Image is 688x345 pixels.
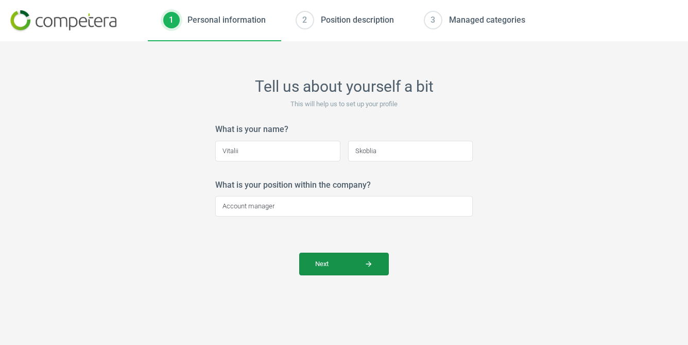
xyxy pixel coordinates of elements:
[425,12,441,28] div: 3
[215,124,288,135] label: What is your name?
[321,14,394,26] div: Position description
[215,141,340,161] input: Enter your name
[297,12,313,28] div: 2
[215,77,473,96] h2: Tell us about yourself a bit
[215,196,473,217] input: e. g. Category manager
[365,260,373,268] i: arrow_forward
[215,179,371,191] label: What is your position within the company?
[187,14,266,26] div: Personal information
[348,141,473,161] input: Enter your last name
[163,12,180,28] div: 1
[10,10,116,31] img: 7b73d85f1bbbb9d816539e11aedcf956.png
[215,100,473,109] p: This will help us to set up your profile
[449,14,525,26] div: Managed categories
[299,253,389,275] button: Nextarrow_forward
[315,259,373,269] span: Next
